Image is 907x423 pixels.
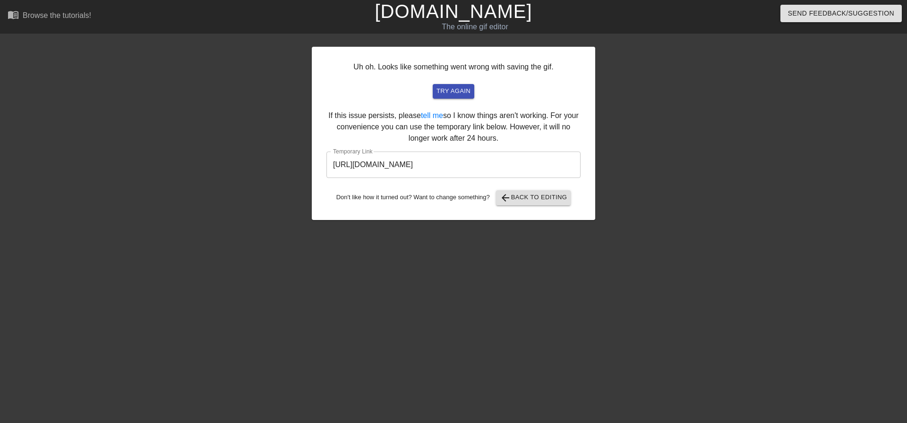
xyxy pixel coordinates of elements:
[326,152,581,178] input: bare
[500,192,511,203] span: arrow_back
[326,190,581,205] div: Don't like how it turned out? Want to change something?
[780,5,902,22] button: Send Feedback/Suggestion
[788,8,894,19] span: Send Feedback/Suggestion
[375,1,532,22] a: [DOMAIN_NAME]
[421,111,443,119] a: tell me
[500,192,567,203] span: Back to Editing
[23,11,91,19] div: Browse the tutorials!
[8,9,91,24] a: Browse the tutorials!
[496,190,571,205] button: Back to Editing
[433,84,474,99] button: try again
[8,9,19,20] span: menu_book
[307,21,643,33] div: The online gif editor
[312,47,595,220] div: Uh oh. Looks like something went wrong with saving the gif. If this issue persists, please so I k...
[436,86,471,97] span: try again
